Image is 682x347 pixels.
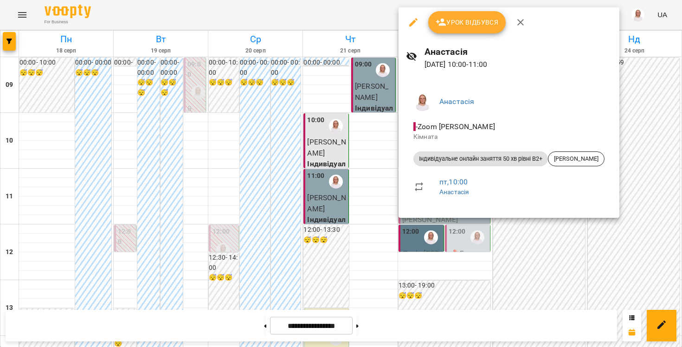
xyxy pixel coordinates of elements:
div: [PERSON_NAME] [548,151,605,166]
img: 7b3448e7bfbed3bd7cdba0ed84700e25.png [413,92,432,111]
button: Урок відбувся [428,11,506,33]
a: Анастасія [439,97,474,106]
h6: Анастасія [425,45,612,59]
span: [PERSON_NAME] [548,155,604,163]
span: Урок відбувся [436,17,499,28]
p: [DATE] 10:00 - 11:00 [425,59,612,70]
a: Анастасія [439,188,469,196]
p: Кімната [413,132,605,142]
span: - Zoom [PERSON_NAME] [413,122,497,131]
a: пт , 10:00 [439,177,468,186]
span: Індивідуальне онлайн заняття 50 хв рівні В2+ [413,155,548,163]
